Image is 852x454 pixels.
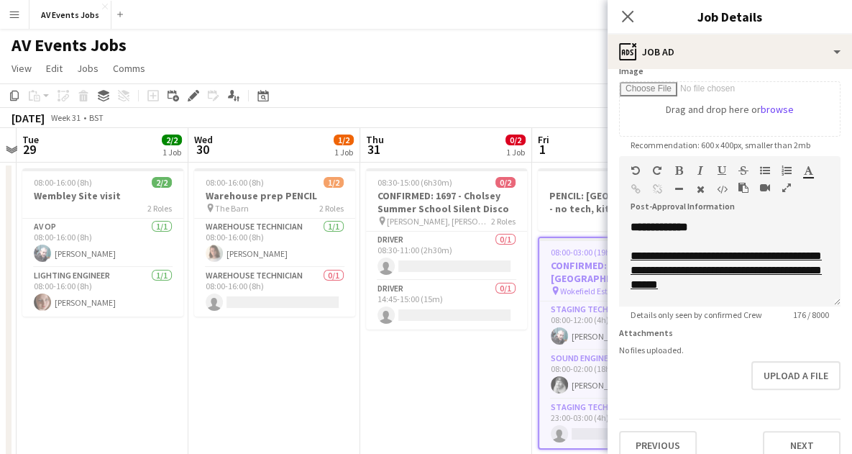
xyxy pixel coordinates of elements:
[192,141,213,158] span: 30
[113,62,145,75] span: Comms
[22,133,39,146] span: Tue
[162,147,181,158] div: 1 Job
[324,177,344,188] span: 1/2
[619,327,673,338] label: Attachments
[539,301,697,350] app-card-role: Staging technician (Driver)1/108:00-12:00 (4h)[PERSON_NAME]
[491,216,516,227] span: 2 Roles
[619,309,774,320] span: Details only seen by confirmed Crew
[334,147,353,158] div: 1 Job
[71,59,104,78] a: Jobs
[538,133,549,146] span: Fri
[47,112,83,123] span: Week 31
[506,147,525,158] div: 1 Job
[162,135,182,145] span: 2/2
[364,141,384,158] span: 31
[538,237,699,450] app-job-card: 08:00-03:00 (19h) (Sat)2/3CONFIRMED: 1597 - Wedding - [GEOGRAPHIC_DATA] Wokefield Estate3 RolesSt...
[760,165,770,176] button: Unordered List
[194,268,355,317] app-card-role: Warehouse Technician0/108:00-16:00 (8h)
[194,219,355,268] app-card-role: Warehouse Technician1/108:00-16:00 (8h)[PERSON_NAME]
[782,182,792,194] button: Fullscreen
[674,165,684,176] button: Bold
[147,203,172,214] span: 2 Roles
[495,177,516,188] span: 0/2
[20,141,39,158] span: 29
[194,189,355,202] h3: Warehouse prep PENCIL
[46,62,63,75] span: Edit
[539,399,697,448] app-card-role: Staging technician (Driver)0/123:00-03:00 (4h)
[608,7,852,26] h3: Job Details
[551,247,633,258] span: 08:00-03:00 (19h) (Sat)
[12,111,45,125] div: [DATE]
[619,345,840,355] div: No files uploaded.
[505,135,526,145] span: 0/2
[29,1,111,29] button: AV Events Jobs
[107,59,151,78] a: Comms
[536,141,549,158] span: 1
[319,203,344,214] span: 2 Roles
[387,216,491,227] span: [PERSON_NAME], [PERSON_NAME]
[619,140,822,150] span: Recommendation: 600 x 400px, smaller than 2mb
[782,165,792,176] button: Ordered List
[377,177,452,188] span: 08:30-15:00 (6h30m)
[40,59,68,78] a: Edit
[12,35,127,56] h1: AV Events Jobs
[366,168,527,330] app-job-card: 08:30-15:00 (6h30m)0/2CONFIRMED: 1697 - Cholsey Summer School Silent Disco [PERSON_NAME], [PERSON...
[6,59,37,78] a: View
[366,133,384,146] span: Thu
[717,165,727,176] button: Underline
[738,165,748,176] button: Strikethrough
[366,189,527,215] h3: CONFIRMED: 1697 - Cholsey Summer School Silent Disco
[695,165,705,176] button: Italic
[334,135,354,145] span: 1/2
[12,62,32,75] span: View
[695,183,705,195] button: Clear Formatting
[631,165,641,176] button: Undo
[366,232,527,281] app-card-role: Driver0/108:30-11:00 (2h30m)
[152,177,172,188] span: 2/2
[674,183,684,195] button: Horizontal Line
[22,189,183,202] h3: Wembley Site visit
[803,165,813,176] button: Text Color
[538,168,699,231] app-job-card: PENCIL: [GEOGRAPHIC_DATA] - no tech, kit on site
[215,203,249,214] span: The Barn
[539,350,697,399] app-card-role: Sound Engineer1/108:00-02:00 (18h)[PERSON_NAME]
[194,133,213,146] span: Wed
[194,168,355,317] app-job-card: 08:00-16:00 (8h)1/2Warehouse prep PENCIL The Barn2 RolesWarehouse Technician1/108:00-16:00 (8h)[P...
[89,112,104,123] div: BST
[538,189,699,215] h3: PENCIL: [GEOGRAPHIC_DATA] - no tech, kit on site
[751,361,840,390] button: Upload a file
[206,177,264,188] span: 08:00-16:00 (8h)
[760,182,770,194] button: Insert video
[782,309,840,320] span: 176 / 8000
[539,259,697,285] h3: CONFIRMED: 1597 - Wedding - [GEOGRAPHIC_DATA]
[560,286,620,296] span: Wokefield Estate
[34,177,92,188] span: 08:00-16:00 (8h)
[717,183,727,195] button: HTML Code
[22,268,183,317] app-card-role: Lighting Engineer1/108:00-16:00 (8h)[PERSON_NAME]
[738,182,748,194] button: Paste as plain text
[22,219,183,268] app-card-role: AV Op1/108:00-16:00 (8h)[PERSON_NAME]
[608,35,852,69] div: Job Ad
[652,165,662,176] button: Redo
[77,62,99,75] span: Jobs
[366,281,527,330] app-card-role: Driver0/114:45-15:00 (15m)
[22,168,183,317] app-job-card: 08:00-16:00 (8h)2/2Wembley Site visit2 RolesAV Op1/108:00-16:00 (8h)[PERSON_NAME]Lighting Enginee...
